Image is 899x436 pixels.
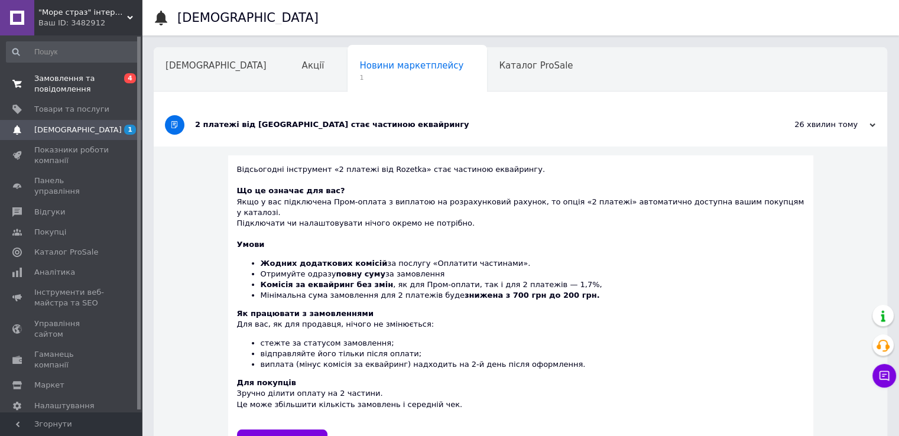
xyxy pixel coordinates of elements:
[237,240,265,249] b: Умови
[34,380,64,391] span: Маркет
[261,269,804,279] li: Отримуйте одразу за замовлення
[237,164,804,186] div: Відсьогодні інструмент «2 платежі від Rozetka» стає частиною еквайрингу.
[34,207,65,217] span: Відгуки
[499,60,573,71] span: Каталог ProSale
[195,119,757,130] div: 2 платежі від [GEOGRAPHIC_DATA] стає частиною еквайрингу
[237,308,804,370] div: Для вас, як для продавця, нічого не змінюється:
[302,60,324,71] span: Акції
[34,227,66,237] span: Покупці
[465,291,600,300] b: знижена з 700 грн до 200 грн.
[38,18,142,28] div: Ваш ID: 3482912
[34,247,98,258] span: Каталог ProSale
[34,267,75,278] span: Аналітика
[124,125,136,135] span: 1
[261,349,804,359] li: відправляйте його тільки після оплати;
[757,119,875,130] div: 26 хвилин тому
[237,378,296,387] b: Для покупців
[34,318,109,340] span: Управління сайтом
[34,145,109,166] span: Показники роботи компанії
[237,186,345,195] b: Що це означає для вас?
[261,338,804,349] li: стежте за статусом замовлення;
[165,60,267,71] span: [DEMOGRAPHIC_DATA]
[261,290,804,301] li: Мінімальна сума замовлення для 2 платежів буде
[872,364,896,388] button: Чат з покупцем
[6,41,139,63] input: Пошук
[261,259,388,268] b: Жодних додаткових комісій
[336,269,385,278] b: повну суму
[359,73,463,82] span: 1
[34,104,109,115] span: Товари та послуги
[34,401,95,411] span: Налаштування
[34,349,109,370] span: Гаманець компанії
[177,11,319,25] h1: [DEMOGRAPHIC_DATA]
[34,73,109,95] span: Замовлення та повідомлення
[237,309,374,318] b: Як працювати з замовленнями
[124,73,136,83] span: 4
[359,60,463,71] span: Новини маркетплейсу
[261,359,804,370] li: виплата (мінус комісія за еквайринг) надходить на 2-й день після оформлення.
[261,258,804,269] li: за послугу «Оплатити частинами».
[237,186,804,229] div: Якщо у вас підключена Пром-оплата з виплатою на розрахунковий рахунок, то опція «2 платежі» автом...
[261,279,804,290] li: , як для Пром-оплати, так і для 2 платежів — 1,7%,
[261,280,394,289] b: Комісія за еквайринг без змін
[34,175,109,197] span: Панель управління
[34,287,109,308] span: Інструменти веб-майстра та SEO
[34,125,122,135] span: [DEMOGRAPHIC_DATA]
[38,7,127,18] span: "Море страз" інтернет-магазин
[237,378,804,421] div: Зручно ділити оплату на 2 частини. Це може збільшити кількість замовлень і середній чек.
